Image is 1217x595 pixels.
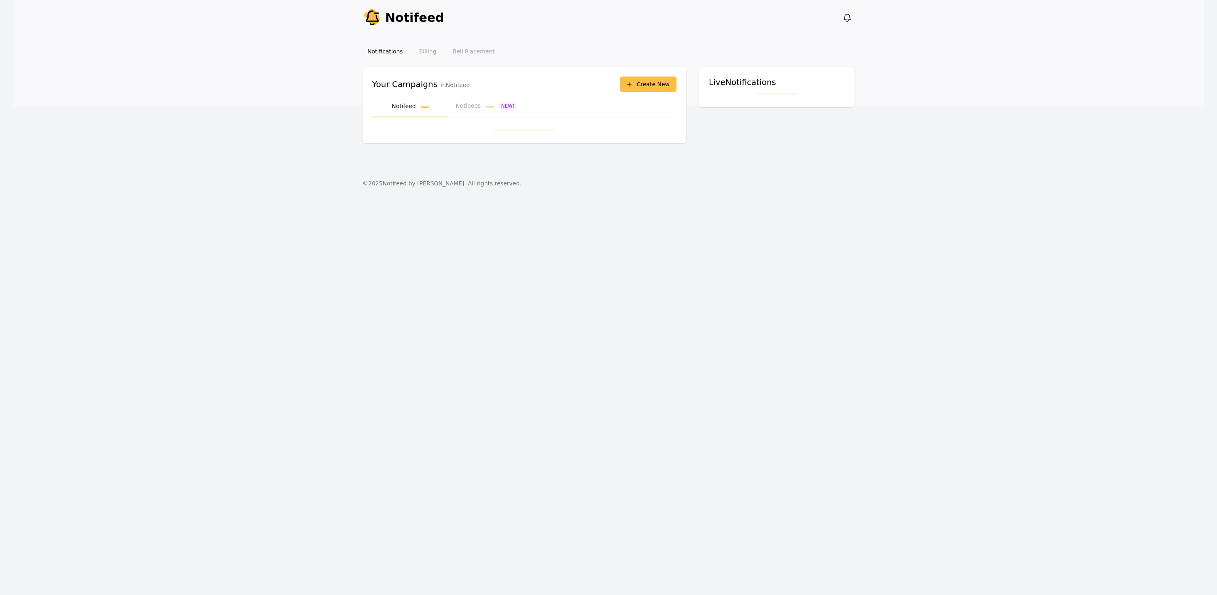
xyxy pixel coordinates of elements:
[363,8,382,28] img: Your Company
[372,95,676,117] nav: Tabs
[498,102,517,110] span: NEW!
[620,76,676,92] button: Create New
[372,95,448,117] button: Notifeed
[709,76,845,88] h3: Live Notifications
[363,180,466,187] span: © 2025 Notifeed by [PERSON_NAME].
[414,44,441,59] a: Billing
[363,8,444,28] a: Notifeed
[448,44,500,59] a: Bell Placement
[385,11,444,25] span: Notifeed
[468,180,521,187] span: All rights reserved.
[448,95,524,117] button: NotipopsNEW!
[372,79,437,90] h3: Your Campaigns
[441,81,470,89] p: in Notifeed
[363,44,408,59] a: Notifications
